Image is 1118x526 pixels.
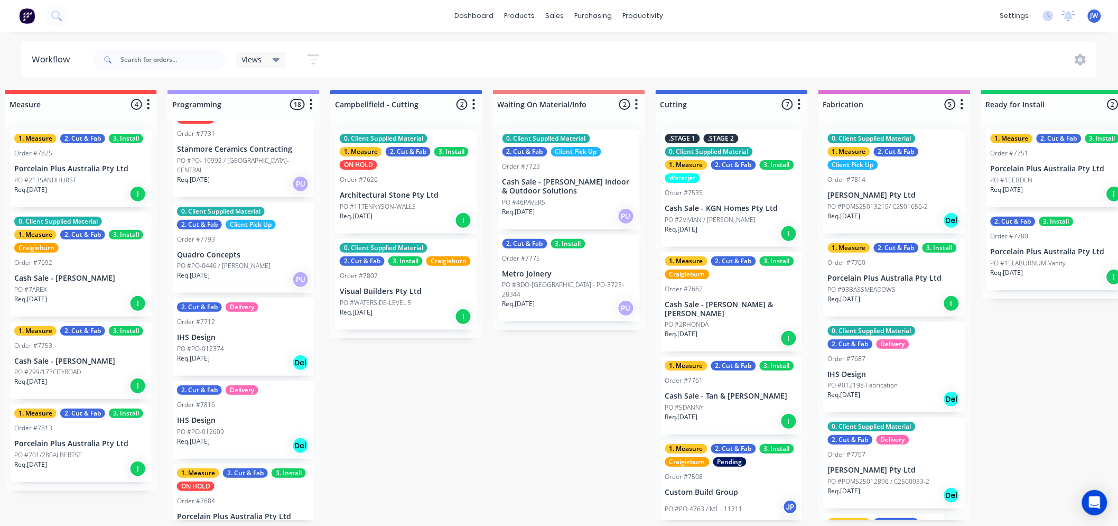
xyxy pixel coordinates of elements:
[711,160,756,170] div: 2. Cut & Fab
[177,468,219,478] div: 1. Measure
[541,8,570,24] div: sales
[780,413,797,430] div: I
[874,243,919,253] div: 2. Cut & Fab
[828,294,861,304] p: Req. [DATE]
[665,403,704,412] p: PO #5DANNY
[109,409,143,418] div: 3. Install
[177,235,215,244] div: Order #7793
[828,285,896,294] p: PO #93BASSMEADOWS
[426,256,471,266] div: Craigieburn
[177,482,215,491] div: ON HOLD
[828,326,916,336] div: 0. Client Supplied Material
[665,188,703,198] div: Order #7535
[665,488,798,497] p: Custom Build Group
[292,176,309,192] div: PU
[340,202,416,211] p: PO #11TENNYSON-WALLS
[551,147,601,156] div: Client Pick Up
[450,8,499,24] a: dashboard
[14,176,76,185] p: PO #213SANDHURST
[340,211,372,221] p: Req. [DATE]
[340,175,378,184] div: Order #7626
[828,147,870,156] div: 1. Measure
[943,391,960,408] div: Del
[129,377,146,394] div: I
[14,134,57,143] div: 1. Measure
[828,486,861,496] p: Req. [DATE]
[502,299,535,309] p: Req. [DATE]
[498,235,640,322] div: 2. Cut & Fab3. InstallOrder #7775Metro JoineryPO #BDO-[GEOGRAPHIC_DATA] - PO-3723-28344Req.[DATE]PU
[665,160,707,170] div: 1. Measure
[877,435,909,445] div: Delivery
[824,322,965,413] div: 0. Client Supplied Material2. Cut & FabDeliveryOrder #7687IHS DesignPO #012198-FabricationReq.[DA...
[665,134,700,143] div: .STAGE 1
[14,217,102,226] div: 0. Client Supplied Material
[824,130,965,234] div: 0. Client Supplied Material1. Measure2. Cut & FabClient Pick UpOrder #7814[PERSON_NAME] Pty LtdPO...
[10,130,152,207] div: 1. Measure2. Cut & Fab3. InstallOrder #7825Porcelain Plus Australia Pty LtdPO #213SANDHURSTReq.[D...
[502,239,547,248] div: 2. Cut & Fab
[828,466,961,475] p: [PERSON_NAME] Pty Ltd
[340,256,385,266] div: 2. Cut & Fab
[14,341,52,350] div: Order #7753
[173,97,314,197] div: ON HOLDOrder #7731Stanmore Ceramics ContractingPO #PO- 10992 / [GEOGRAPHIC_DATA]-CENTRALReq.[DATE]PU
[1039,217,1074,226] div: 3. Install
[14,423,52,433] div: Order #7813
[991,149,1029,158] div: Order #7751
[386,147,431,156] div: 2. Cut & Fab
[242,54,262,65] span: Views
[665,173,700,183] div: Waterjet
[828,202,928,211] p: PO #POMS25013219/ C2501656-2
[991,217,1036,226] div: 2. Cut & Fab
[272,468,306,478] div: 3. Install
[711,256,756,266] div: 2. Cut & Fab
[828,160,878,170] div: Client Pick Up
[828,477,930,486] p: PO #POMS25012896 / C2500033-2
[711,444,756,454] div: 2. Cut & Fab
[665,361,707,371] div: 1. Measure
[828,274,961,283] p: Porcelain Plus Australia Pty Ltd
[340,271,378,281] div: Order #7807
[665,412,698,422] p: Req. [DATE]
[923,243,957,253] div: 3. Install
[177,145,310,154] p: Stanmore Ceramics Contracting
[665,320,709,329] p: PO #2RHONDA
[60,230,105,239] div: 2. Cut & Fab
[713,457,747,467] div: Pending
[551,239,585,248] div: 3. Install
[665,147,753,156] div: 0. Client Supplied Material
[177,317,215,327] div: Order #7712
[14,294,47,304] p: Req. [DATE]
[177,496,215,506] div: Order #7684
[711,361,756,371] div: 2. Cut & Fab
[177,437,210,446] p: Req. [DATE]
[129,295,146,312] div: I
[226,302,258,312] div: Delivery
[14,258,52,267] div: Order #7692
[340,134,427,143] div: 0. Client Supplied Material
[665,472,703,482] div: Order #7508
[570,8,618,24] div: purchasing
[109,134,143,143] div: 3. Install
[177,175,210,184] p: Req. [DATE]
[173,298,314,376] div: 2. Cut & FabDeliveryOrder #7712IHS DesignPO #PO-012374Req.[DATE]Del
[60,409,105,418] div: 2. Cut & Fab
[502,134,590,143] div: 0. Client Supplied Material
[1037,134,1082,143] div: 2. Cut & Fab
[14,274,147,283] p: Cash Sale - [PERSON_NAME]
[874,147,919,156] div: 2. Cut & Fab
[665,270,710,279] div: Craigieburn
[828,450,866,459] div: Order #7797
[177,512,310,521] p: Porcelain Plus Australia Pty Ltd
[14,243,59,253] div: Craigieburn
[173,381,314,459] div: 2. Cut & FabDeliveryOrder #7816IHS DesignPO #PO-012609Req.[DATE]Del
[502,280,636,299] p: PO #BDO-[GEOGRAPHIC_DATA] - PO-3723-28344
[665,444,707,454] div: 1. Measure
[665,457,710,467] div: Craigieburn
[14,439,147,448] p: Porcelain Plus Australia Pty Ltd
[498,130,640,229] div: 0. Client Supplied Material2. Cut & FabClient Pick UpOrder #7723Cash Sale - [PERSON_NAME] Indoor ...
[828,422,916,431] div: 0. Client Supplied Material
[704,134,739,143] div: .STAGE 2
[455,308,472,325] div: I
[991,259,1066,268] p: PO #15LABURNUM-Vanity
[14,149,52,158] div: Order #7825
[177,271,210,280] p: Req. [DATE]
